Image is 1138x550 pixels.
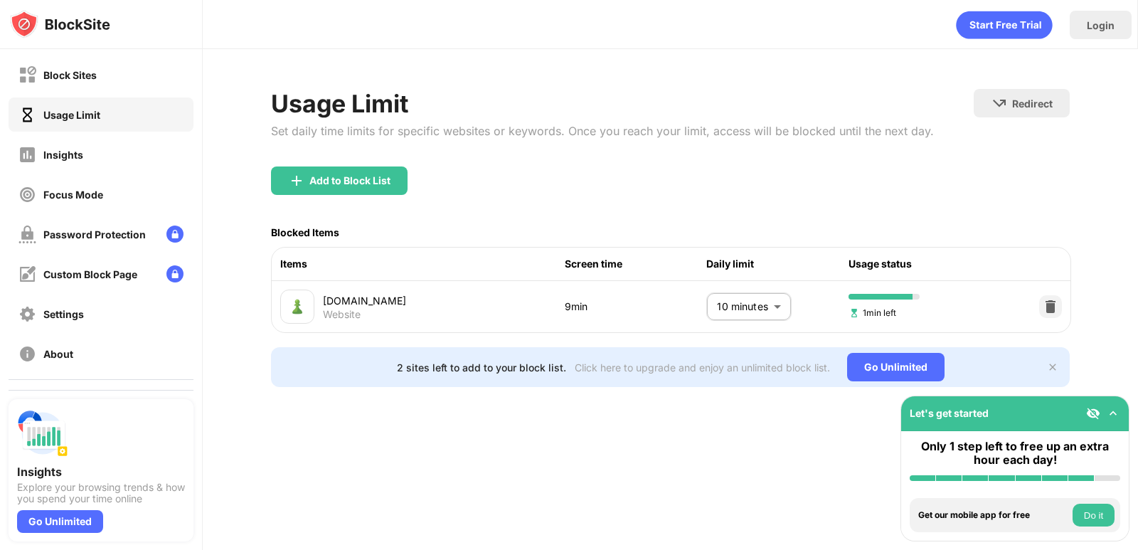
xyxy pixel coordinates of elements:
div: Set daily time limits for specific websites or keywords. Once you reach your limit, access will b... [271,124,934,138]
div: Usage status [849,256,991,272]
div: Get our mobile app for free [918,510,1069,520]
div: 2 sites left to add to your block list. [397,361,566,374]
div: Redirect [1012,97,1053,110]
div: Only 1 step left to free up an extra hour each day! [910,440,1120,467]
img: customize-block-page-off.svg [18,265,36,283]
img: push-insights.svg [17,408,68,459]
img: x-button.svg [1047,361,1058,373]
img: lock-menu.svg [166,265,184,282]
img: settings-off.svg [18,305,36,323]
img: about-off.svg [18,345,36,363]
div: [DOMAIN_NAME] [323,293,565,308]
div: Items [280,256,565,272]
div: animation [956,11,1053,39]
img: logo-blocksite.svg [10,10,110,38]
div: Add to Block List [309,175,390,186]
div: Click here to upgrade and enjoy an unlimited block list. [575,361,830,374]
img: password-protection-off.svg [18,226,36,243]
div: Settings [43,308,84,320]
span: 1min left [849,306,896,319]
div: Website [323,308,361,321]
div: Blocked Items [271,226,339,238]
img: lock-menu.svg [166,226,184,243]
div: Password Protection [43,228,146,240]
div: Daily limit [706,256,849,272]
div: Insights [17,465,185,479]
div: 9min [565,299,707,314]
img: insights-off.svg [18,146,36,164]
div: Focus Mode [43,189,103,201]
div: Go Unlimited [17,510,103,533]
img: favicons [289,298,306,315]
div: Custom Block Page [43,268,137,280]
div: Let's get started [910,407,989,419]
div: Login [1087,19,1115,31]
div: Usage Limit [271,89,934,118]
img: block-off.svg [18,66,36,84]
img: omni-setup-toggle.svg [1106,406,1120,421]
div: Go Unlimited [847,353,945,381]
div: Block Sites [43,69,97,81]
img: hourglass-set.svg [849,307,860,319]
div: About [43,348,73,360]
div: Usage Limit [43,109,100,121]
div: Explore your browsing trends & how you spend your time online [17,482,185,504]
button: Do it [1073,504,1115,527]
p: 10 minutes [717,299,768,314]
div: Insights [43,149,83,161]
img: focus-off.svg [18,186,36,203]
div: Screen time [565,256,707,272]
img: eye-not-visible.svg [1086,406,1100,421]
img: time-usage-on.svg [18,106,36,124]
